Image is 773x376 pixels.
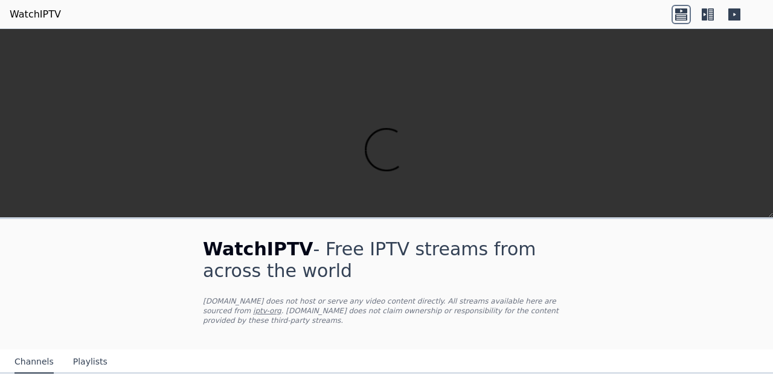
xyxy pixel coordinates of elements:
[203,238,570,282] h1: - Free IPTV streams from across the world
[253,307,281,315] a: iptv-org
[73,351,107,374] button: Playlists
[203,296,570,325] p: [DOMAIN_NAME] does not host or serve any video content directly. All streams available here are s...
[14,351,54,374] button: Channels
[203,238,313,260] span: WatchIPTV
[10,7,61,22] a: WatchIPTV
